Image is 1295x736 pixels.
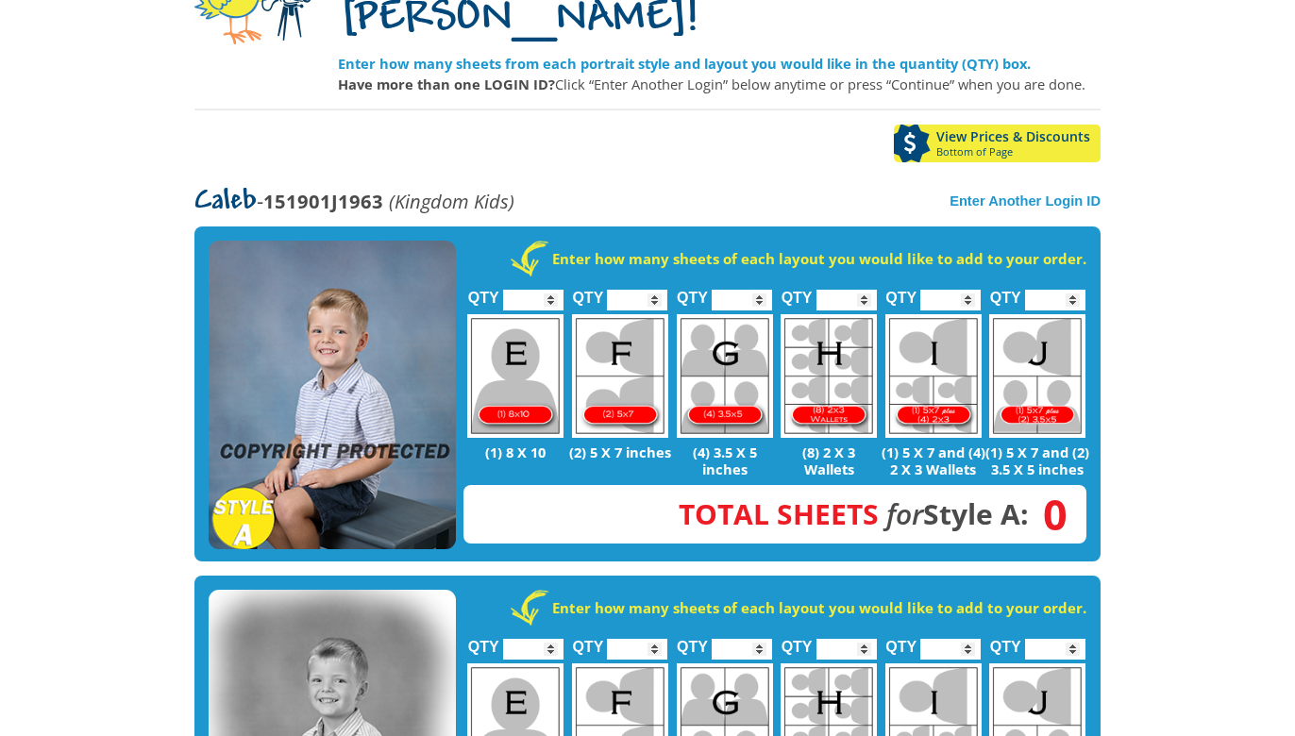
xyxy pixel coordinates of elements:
[572,314,668,438] img: F
[885,314,982,438] img: I
[194,187,257,217] span: Caleb
[894,125,1101,162] a: View Prices & DiscountsBottom of Page
[263,188,383,214] strong: 151901J1963
[338,74,1101,94] p: Click “Enter Another Login” below anytime or press “Continue” when you are done.
[1029,504,1068,525] span: 0
[677,314,773,438] img: G
[338,54,1031,73] strong: Enter how many sheets from each portrait style and layout you would like in the quantity (QTY) box.
[468,269,499,315] label: QTY
[989,314,1085,438] img: J
[572,618,603,664] label: QTY
[782,618,813,664] label: QTY
[552,598,1086,617] strong: Enter how many sheets of each layout you would like to add to your order.
[990,618,1021,664] label: QTY
[463,443,568,460] p: (1) 8 X 10
[572,269,603,315] label: QTY
[677,618,708,664] label: QTY
[782,269,813,315] label: QTY
[885,618,917,664] label: QTY
[990,269,1021,315] label: QTY
[209,241,456,550] img: STYLE A
[194,191,514,212] p: -
[777,443,882,477] p: (8) 2 X 3 Wallets
[950,193,1101,209] a: Enter Another Login ID
[552,249,1086,268] strong: Enter how many sheets of each layout you would like to add to your order.
[985,443,1090,477] p: (1) 5 X 7 and (2) 3.5 X 5 inches
[679,494,1029,533] strong: Style A:
[781,314,877,438] img: H
[568,443,673,460] p: (2) 5 X 7 inches
[881,443,985,477] p: (1) 5 X 7 and (4) 2 X 3 Wallets
[885,269,917,315] label: QTY
[338,75,555,93] strong: Have more than one LOGIN ID?
[677,269,708,315] label: QTY
[936,146,1101,158] span: Bottom of Page
[672,443,777,477] p: (4) 3.5 X 5 inches
[467,314,563,438] img: E
[389,188,514,214] em: (Kingdom Kids)
[679,494,879,533] span: Total Sheets
[886,494,923,533] em: for
[468,618,499,664] label: QTY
